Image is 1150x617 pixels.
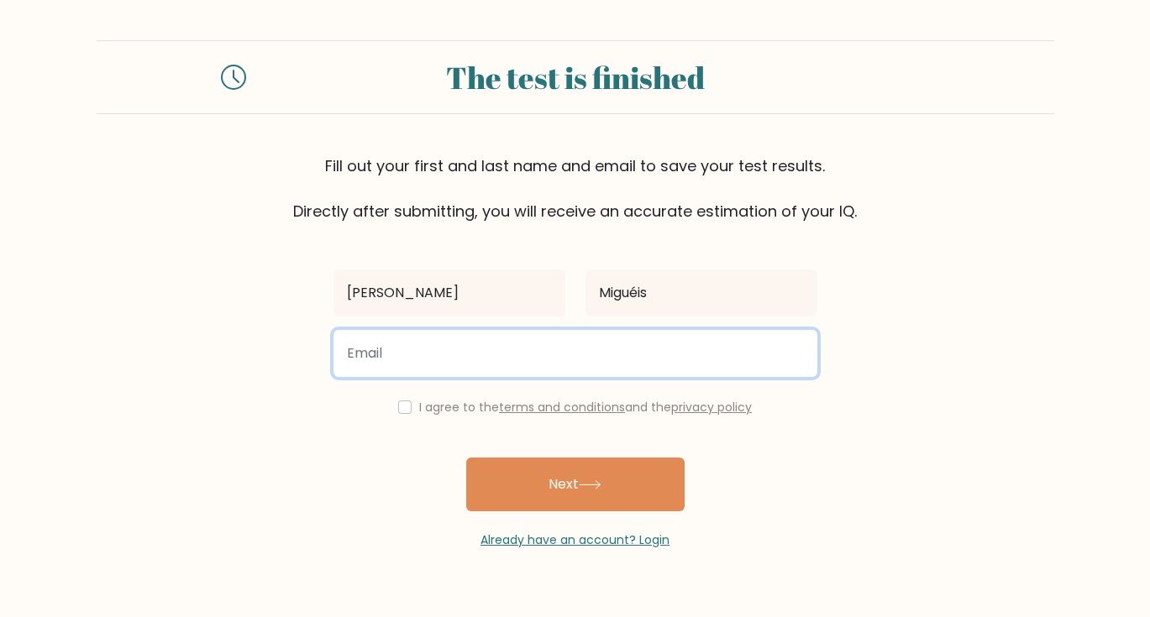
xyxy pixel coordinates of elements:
a: privacy policy [671,399,752,416]
button: Next [466,458,685,511]
div: The test is finished [266,55,885,100]
label: I agree to the and the [419,399,752,416]
input: Last name [586,269,817,316]
a: terms and conditions [499,399,625,416]
input: Email [333,330,817,377]
input: First name [333,269,565,316]
a: Already have an account? Login [480,531,670,548]
div: Fill out your first and last name and email to save your test results. Directly after submitting,... [97,154,1054,222]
